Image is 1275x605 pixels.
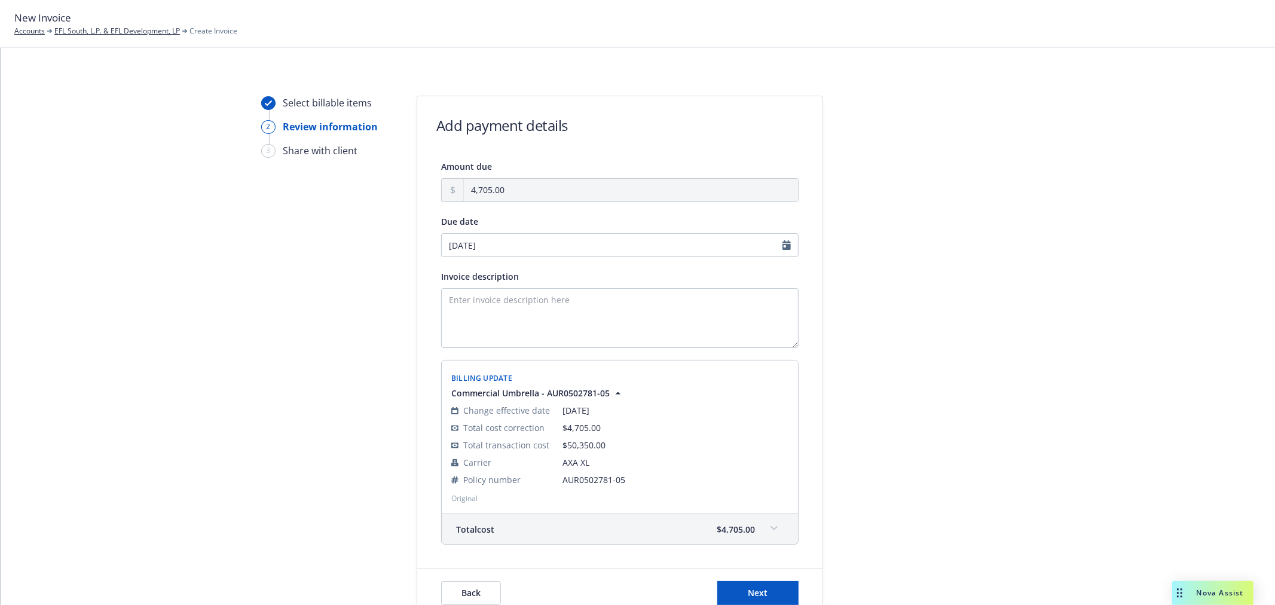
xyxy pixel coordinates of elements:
[464,179,798,201] input: 0.00
[441,288,799,348] textarea: Enter invoice description here
[451,387,624,399] button: Commercial Umbrella - AUR0502781-05
[463,404,550,417] span: Change effective date
[562,404,788,417] span: [DATE]
[463,439,549,451] span: Total transaction cost
[748,587,768,598] span: Next
[14,26,45,36] a: Accounts
[14,10,71,26] span: New Invoice
[562,422,601,433] span: $4,705.00
[463,473,521,486] span: Policy number
[461,587,481,598] span: Back
[441,271,519,282] span: Invoice description
[441,233,799,257] input: MM/DD/YYYY
[1172,581,1187,605] div: Drag to move
[456,523,494,536] span: Total cost
[463,421,545,434] span: Total cost correction
[261,120,276,134] div: 2
[717,523,755,536] span: $4,705.00
[283,96,372,110] div: Select billable items
[442,514,798,544] div: Totalcost$4,705.00
[562,473,788,486] span: AUR0502781-05
[1197,588,1244,598] span: Nova Assist
[283,143,357,158] div: Share with client
[1172,581,1253,605] button: Nova Assist
[54,26,180,36] a: EFL South, L.P. & EFL Development, LP
[261,144,276,158] div: 3
[441,581,501,605] button: Back
[283,120,378,134] div: Review information
[562,456,788,469] span: AXA XL
[189,26,237,36] span: Create Invoice
[441,216,478,227] span: Due date
[451,373,512,383] span: Billing Update
[463,456,491,469] span: Carrier
[451,493,788,504] span: Original
[562,439,606,451] span: $50,350.00
[441,161,492,172] span: Amount due
[436,115,568,135] h1: Add payment details
[451,387,610,399] span: Commercial Umbrella - AUR0502781-05
[717,581,799,605] button: Next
